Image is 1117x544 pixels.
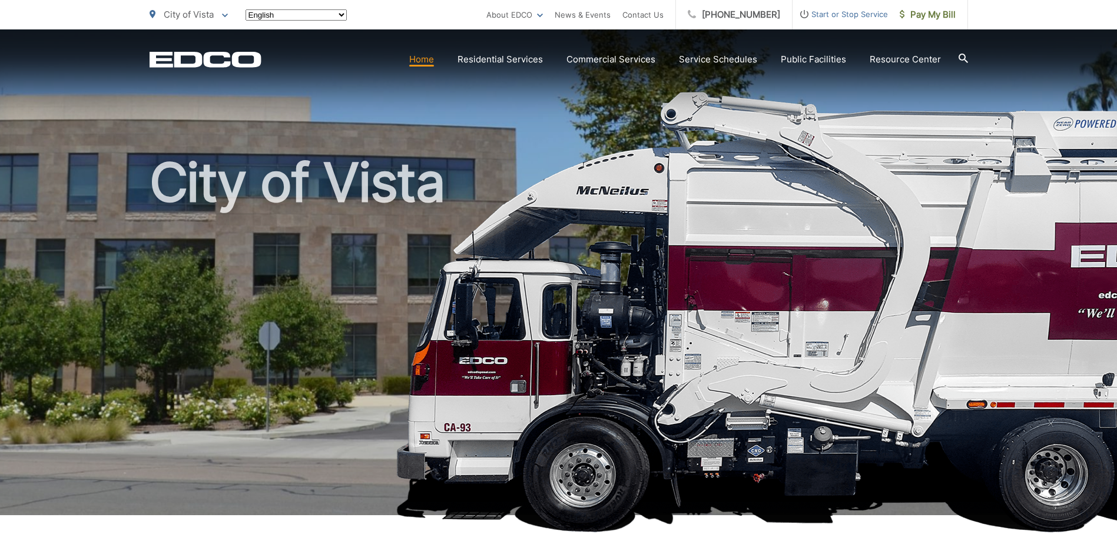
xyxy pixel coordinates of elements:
[622,8,664,22] a: Contact Us
[150,51,261,68] a: EDCD logo. Return to the homepage.
[555,8,611,22] a: News & Events
[566,52,655,67] a: Commercial Services
[781,52,846,67] a: Public Facilities
[486,8,543,22] a: About EDCO
[150,153,968,526] h1: City of Vista
[870,52,941,67] a: Resource Center
[900,8,956,22] span: Pay My Bill
[409,52,434,67] a: Home
[164,9,214,20] span: City of Vista
[458,52,543,67] a: Residential Services
[246,9,347,21] select: Select a language
[679,52,757,67] a: Service Schedules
